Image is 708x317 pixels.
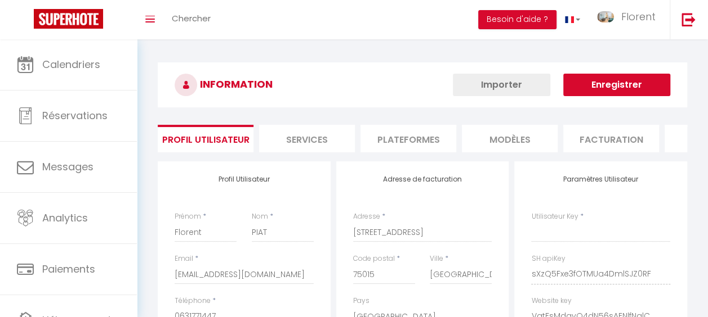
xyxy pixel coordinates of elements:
span: Chercher [172,12,211,24]
label: Nom [252,211,268,222]
h4: Profil Utilisateur [175,175,314,183]
label: Prénom [175,211,201,222]
li: Services [259,125,355,152]
button: Importer [453,74,550,96]
span: Florent [621,10,656,24]
img: Super Booking [34,9,103,29]
span: Messages [42,160,93,174]
li: Plateformes [360,125,456,152]
label: Ville [430,253,443,264]
span: Paiements [42,262,95,276]
label: Website key [531,296,571,306]
h4: Paramètres Utilisateur [531,175,670,183]
li: Profil Utilisateur [158,125,253,152]
label: Adresse [353,211,380,222]
li: Facturation [563,125,659,152]
h3: INFORMATION [158,62,687,107]
button: Enregistrer [563,74,670,96]
label: Email [175,253,193,264]
img: logout [682,12,696,26]
label: Téléphone [175,296,211,306]
h4: Adresse de facturation [353,175,492,183]
img: ... [597,11,614,22]
span: Analytics [42,211,88,225]
label: Code postal [353,253,395,264]
label: Utilisateur Key [531,211,578,222]
label: SH apiKey [531,253,565,264]
li: MODÈLES [462,125,558,152]
span: Réservations [42,108,108,123]
label: Pays [353,296,369,306]
button: Besoin d'aide ? [478,10,556,29]
span: Calendriers [42,57,100,71]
